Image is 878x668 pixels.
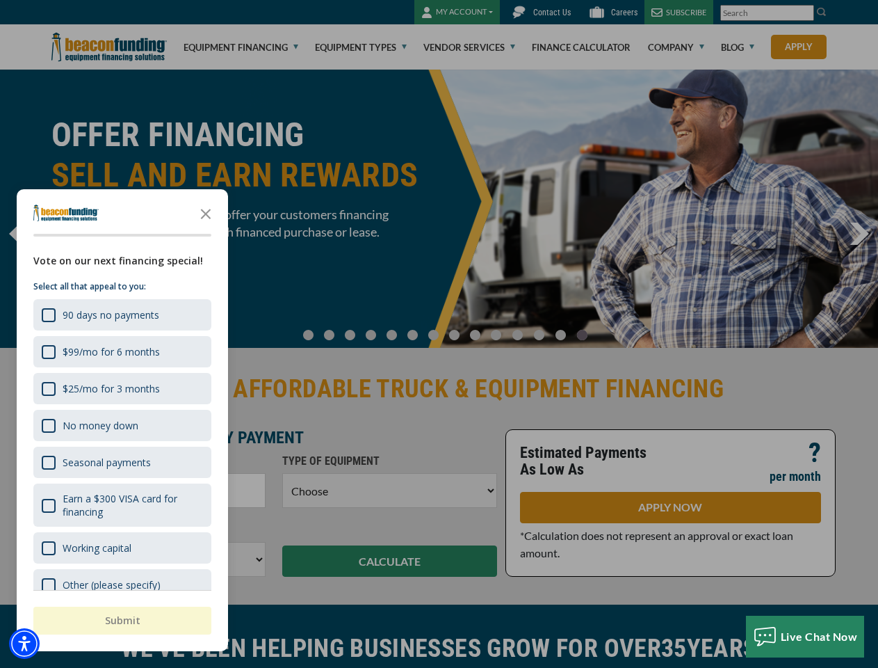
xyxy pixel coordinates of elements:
div: Vote on our next financing special! [33,253,211,269]
div: $25/mo for 3 months [33,373,211,404]
div: 90 days no payments [63,308,159,321]
p: Select all that appeal to you: [33,280,211,294]
div: 90 days no payments [33,299,211,331]
div: Seasonal payments [33,447,211,478]
button: Close the survey [192,199,220,227]
div: Accessibility Menu [9,628,40,659]
div: Earn a $300 VISA card for financing [33,484,211,527]
img: Company logo [33,205,99,221]
div: Other (please specify) [33,569,211,601]
div: Seasonal payments [63,456,151,469]
div: Other (please specify) [63,578,161,591]
div: Earn a $300 VISA card for financing [63,492,203,518]
div: $25/mo for 3 months [63,382,160,395]
div: Working capital [33,532,211,564]
div: $99/mo for 6 months [63,345,160,358]
div: $99/mo for 6 months [33,336,211,367]
div: Survey [17,189,228,651]
button: Submit [33,607,211,635]
div: No money down [33,410,211,441]
div: Working capital [63,541,131,555]
span: Live Chat Now [781,630,858,643]
button: Live Chat Now [746,616,865,658]
div: No money down [63,419,138,432]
